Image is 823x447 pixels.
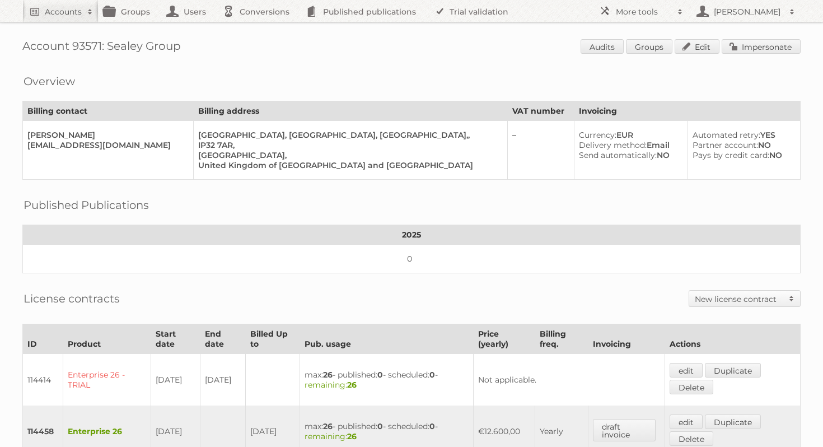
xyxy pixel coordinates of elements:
[579,140,679,150] div: Email
[63,354,151,406] td: Enterprise 26 - TRIAL
[693,130,791,140] div: YES
[377,370,383,380] strong: 0
[689,291,800,306] a: New license contract
[675,39,719,54] a: Edit
[693,130,760,140] span: Automated retry:
[27,140,184,150] div: [EMAIL_ADDRESS][DOMAIN_NAME]
[198,140,498,150] div: IP32 7AR,
[474,324,535,354] th: Price (yearly)
[474,354,665,406] td: Not applicable.
[722,39,801,54] a: Impersonate
[574,101,800,121] th: Invoicing
[693,150,791,160] div: NO
[693,140,758,150] span: Partner account:
[23,245,801,273] td: 0
[300,324,474,354] th: Pub. usage
[24,197,149,213] h2: Published Publications
[323,370,333,380] strong: 26
[535,324,588,354] th: Billing freq.
[200,354,246,406] td: [DATE]
[246,324,300,354] th: Billed Up to
[711,6,784,17] h2: [PERSON_NAME]
[23,354,63,406] td: 114414
[377,421,383,431] strong: 0
[693,140,791,150] div: NO
[45,6,82,17] h2: Accounts
[695,294,783,305] h2: New license contract
[198,150,498,160] div: [GEOGRAPHIC_DATA],
[194,101,507,121] th: Billing address
[305,380,357,390] span: remaining:
[616,6,672,17] h2: More tools
[198,130,498,140] div: [GEOGRAPHIC_DATA], [GEOGRAPHIC_DATA], [GEOGRAPHIC_DATA],,
[305,431,357,441] span: remaining:
[22,39,801,56] h1: Account 93571: Sealey Group
[670,415,703,429] a: edit
[429,421,435,431] strong: 0
[593,419,656,441] a: draft invoice
[579,150,679,160] div: NO
[429,370,435,380] strong: 0
[63,324,151,354] th: Product
[23,225,801,245] th: 2025
[670,431,713,446] a: Delete
[665,324,801,354] th: Actions
[670,363,703,378] a: edit
[579,130,616,140] span: Currency:
[300,354,474,406] td: max: - published: - scheduled: -
[151,354,200,406] td: [DATE]
[198,160,498,170] div: United Kingdom of [GEOGRAPHIC_DATA] and [GEOGRAPHIC_DATA]
[705,415,761,429] a: Duplicate
[347,431,357,441] strong: 26
[626,39,672,54] a: Groups
[693,150,769,160] span: Pays by credit card:
[507,101,574,121] th: VAT number
[579,150,657,160] span: Send automatically:
[200,324,246,354] th: End date
[783,291,800,306] span: Toggle
[151,324,200,354] th: Start date
[507,121,574,180] td: –
[581,39,624,54] a: Audits
[24,73,75,90] h2: Overview
[323,421,333,431] strong: 26
[23,324,63,354] th: ID
[347,380,357,390] strong: 26
[588,324,665,354] th: Invoicing
[579,140,647,150] span: Delivery method:
[23,101,194,121] th: Billing contact
[705,363,761,378] a: Duplicate
[27,130,184,140] div: [PERSON_NAME]
[670,380,713,394] a: Delete
[24,290,120,307] h2: License contracts
[579,130,679,140] div: EUR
